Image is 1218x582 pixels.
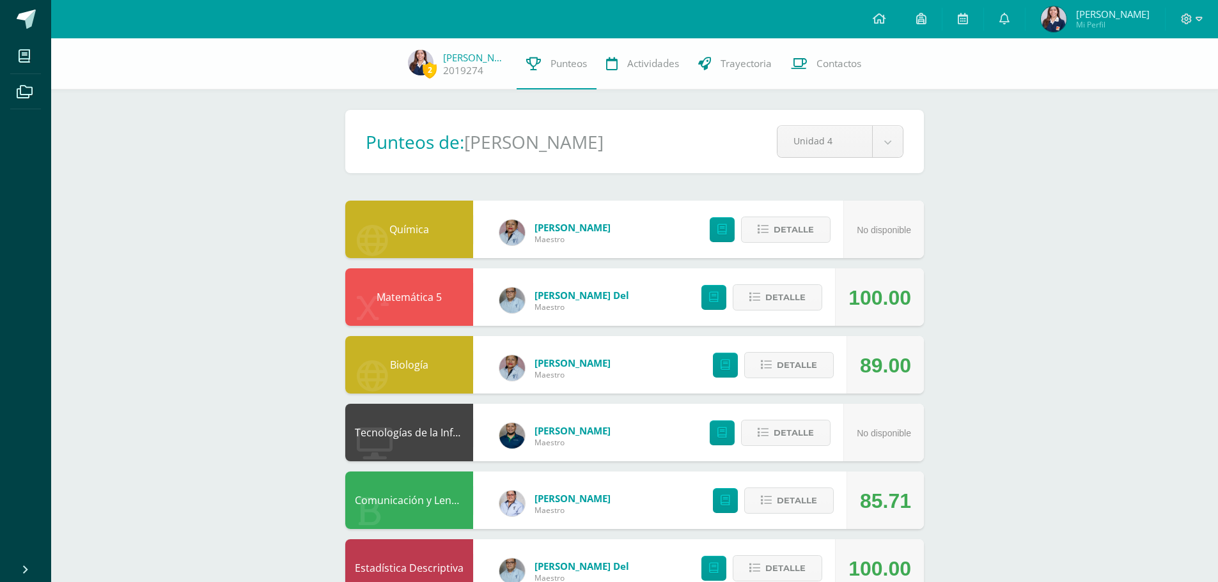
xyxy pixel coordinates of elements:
span: Detalle [765,286,806,309]
a: [PERSON_NAME] [443,51,507,64]
span: [PERSON_NAME] [535,492,611,505]
h1: Punteos de: [366,130,464,154]
span: Detalle [777,489,817,512]
div: Biología [345,336,473,394]
div: 100.00 [848,269,911,326]
span: Maestro [535,234,611,245]
div: Matemática 5 [345,268,473,326]
img: 7149537406fec5d47b2fc25a05a92575.png [1041,6,1066,32]
span: Detalle [765,556,806,580]
span: Maestro [535,437,611,448]
img: f9f79b6582c409e48e29a3a1ed6b6674.png [499,220,525,245]
span: Detalle [774,421,814,445]
button: Detalle [741,217,831,243]
span: 2 [423,62,437,78]
span: [PERSON_NAME] [1076,8,1150,20]
img: 9bda7905687ab488ca4bd408901734b0.png [499,287,525,313]
span: Punteos [550,57,587,70]
div: Química [345,201,473,258]
span: Actividades [627,57,679,70]
span: Maestro [535,505,611,516]
span: Mi Perfil [1076,19,1150,30]
img: 2ae3b50cfd2585439a92959790b77830.png [499,491,525,516]
span: [PERSON_NAME] [535,424,611,437]
span: Maestro [535,369,611,380]
span: No disponible [857,428,911,438]
div: 89.00 [860,337,911,394]
span: Contactos [816,57,861,70]
button: Detalle [744,487,834,514]
span: Unidad 4 [793,126,856,156]
span: [PERSON_NAME] del [535,560,629,572]
span: [PERSON_NAME] [535,221,611,234]
button: Detalle [733,284,822,310]
img: 7149537406fec5d47b2fc25a05a92575.png [408,50,433,75]
a: Contactos [781,38,871,89]
div: 85.71 [860,472,911,530]
h1: [PERSON_NAME] [464,130,604,154]
a: 2019274 [443,64,483,77]
img: d75c63bec02e1283ee24e764633d115c.png [499,423,525,448]
span: Trayectoria [721,57,772,70]
div: Comunicación y Lenguaje L3 (Inglés) 5 [345,471,473,529]
button: Detalle [733,555,822,581]
span: Detalle [774,218,814,241]
span: No disponible [857,225,911,235]
span: Maestro [535,302,629,312]
button: Detalle [744,352,834,378]
div: Tecnologías de la Información y la Comunicación 5 [345,404,473,461]
span: [PERSON_NAME] del [535,289,629,302]
img: f9f79b6582c409e48e29a3a1ed6b6674.png [499,355,525,381]
a: Punteos [517,38,597,89]
a: Unidad 4 [777,126,903,157]
a: Actividades [597,38,689,89]
a: Trayectoria [689,38,781,89]
button: Detalle [741,420,831,446]
span: [PERSON_NAME] [535,356,611,369]
span: Detalle [777,353,817,377]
